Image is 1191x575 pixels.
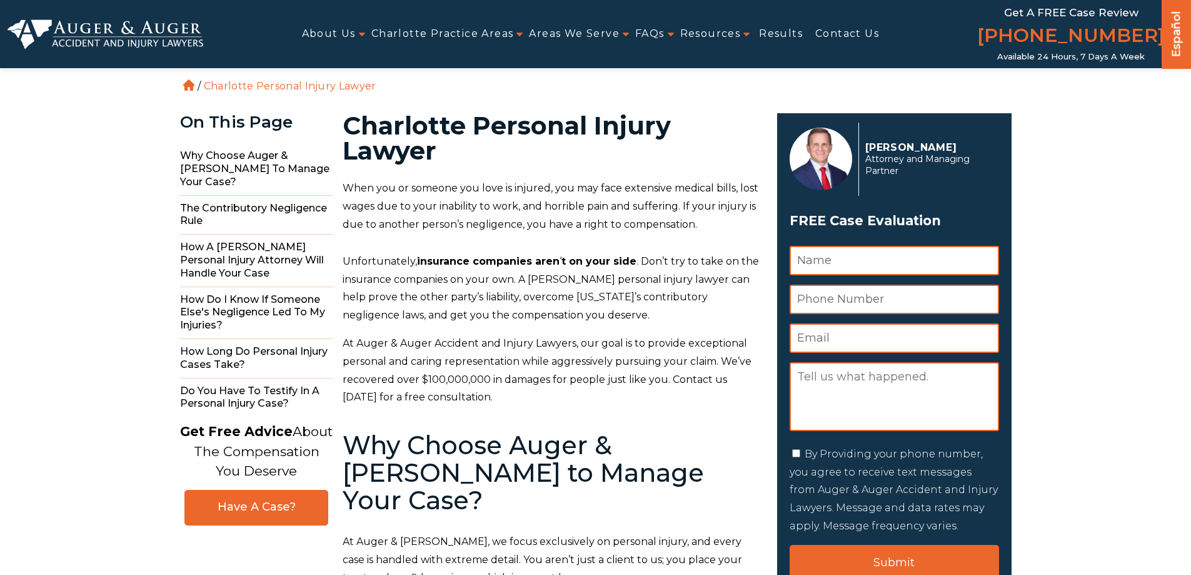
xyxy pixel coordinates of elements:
[680,20,741,48] a: Resources
[180,422,333,481] p: About The Compensation You Deserve
[343,432,762,514] h2: Why Choose Auger & [PERSON_NAME] to Manage Your Case?
[343,335,762,407] p: At Auger & Auger Accident and Injury Lawyers, our goal is to provide exceptional personal and car...
[8,19,203,49] img: Auger & Auger Accident and Injury Lawyers Logo
[180,235,333,287] span: How a [PERSON_NAME] Personal Injury Attorney Will Handle Your Case
[790,246,999,275] input: Name
[790,285,999,314] input: Phone Number
[815,20,879,48] a: Contact Us
[180,143,333,195] span: Why Choose Auger & [PERSON_NAME] to Manage Your Case?
[183,79,194,91] a: Home
[180,339,333,379] span: How Long do Personal Injury Cases Take?
[198,500,315,514] span: Have A Case?
[417,255,560,267] strong: insurance companies aren
[790,128,852,190] img: Herbert Auger
[180,196,333,235] span: The Contributory Negligence Rule
[180,379,333,417] span: Do You Have to Testify in a Personal Injury Case?
[790,209,999,233] h3: FREE Case Evaluation
[865,141,992,153] p: [PERSON_NAME]
[180,424,293,439] strong: Get Free Advice
[759,20,803,48] a: Results
[865,153,992,177] span: Attorney and Managing Partner
[302,20,356,48] a: About Us
[790,448,998,532] label: By Providing your phone number, you agree to receive text messages from Auger & Auger Accident an...
[635,20,665,48] a: FAQs
[561,255,636,267] strong: t on your side
[184,490,328,526] a: Have A Case?
[997,52,1145,62] span: Available 24 Hours, 7 Days a Week
[201,80,379,92] li: Charlotte Personal Injury Lawyer
[790,323,999,353] input: Email
[180,287,333,339] span: How do I Know if Someone Else's Negligence Led to My Injuries?
[343,113,762,163] h1: Charlotte Personal Injury Lawyer
[180,113,333,131] div: On This Page
[371,20,514,48] a: Charlotte Practice Areas
[1004,6,1138,19] span: Get a FREE Case Review
[977,22,1165,52] a: [PHONE_NUMBER]
[343,180,762,233] p: When you or someone you love is injured, you may face extensive medical bills, lost wages due to ...
[343,253,762,325] p: Unfortunately, ‘ . Don’t try to take on the insurance companies on your own. A [PERSON_NAME] pers...
[529,20,620,48] a: Areas We Serve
